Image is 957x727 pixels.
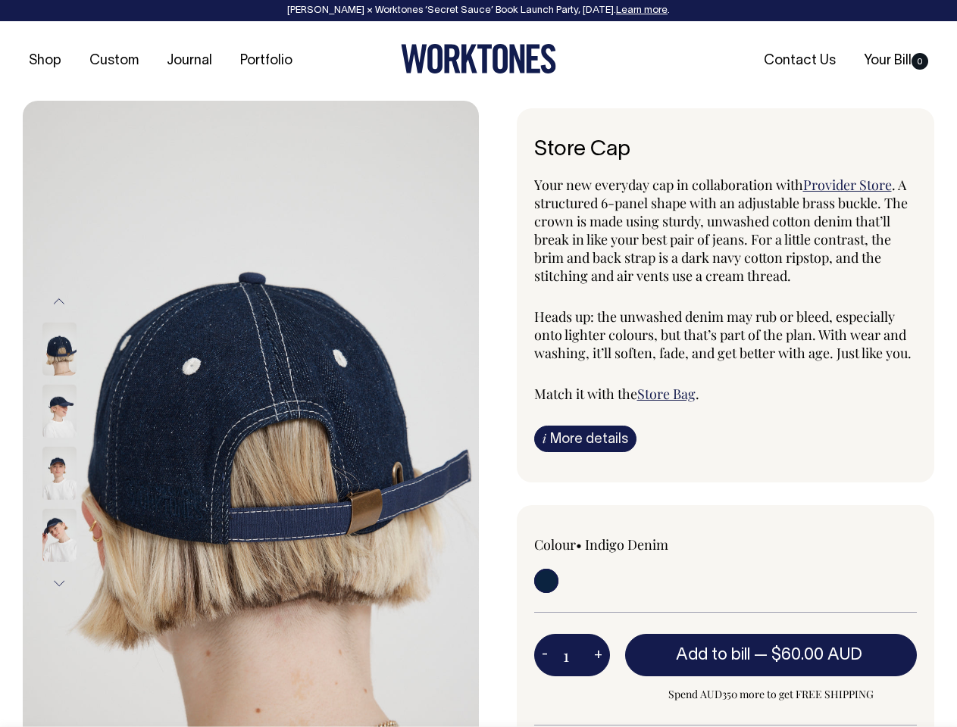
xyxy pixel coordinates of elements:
[534,640,555,670] button: -
[234,48,299,73] a: Portfolio
[543,430,546,446] span: i
[758,48,842,73] a: Contact Us
[534,426,636,452] a: iMore details
[676,647,750,663] span: Add to bill
[534,176,803,194] span: Your new everyday cap in collaboration with
[161,48,218,73] a: Journal
[534,535,687,554] div: Colour
[625,634,918,676] button: Add to bill —$60.00 AUD
[625,685,918,704] span: Spend AUD350 more to get FREE SHIPPING
[48,566,70,601] button: Next
[534,176,908,285] span: . A structured 6-panel shape with an adjustable brass buckle. The crown is made using sturdy, unw...
[42,447,77,500] img: Store Cap
[803,176,892,194] a: Provider Store
[586,640,610,670] button: +
[42,509,77,562] img: Store Cap
[48,285,70,319] button: Previous
[585,535,668,554] label: Indigo Denim
[534,307,912,362] span: Heads up: the unwashed denim may rub or bleed, especially onto lighter colours, but that’s part o...
[858,48,934,73] a: Your Bill0
[534,385,699,403] span: Match it with the .
[616,6,668,15] a: Learn more
[576,535,582,554] span: •
[534,139,918,162] h6: Store Cap
[912,53,928,70] span: 0
[42,323,77,376] img: Store Cap
[637,385,696,403] a: Store Bag
[83,48,145,73] a: Custom
[771,647,862,663] span: $60.00 AUD
[15,5,942,16] div: [PERSON_NAME] × Worktones ‘Secret Sauce’ Book Launch Party, [DATE]. .
[23,48,67,73] a: Shop
[42,385,77,438] img: Store Cap
[754,647,866,663] span: —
